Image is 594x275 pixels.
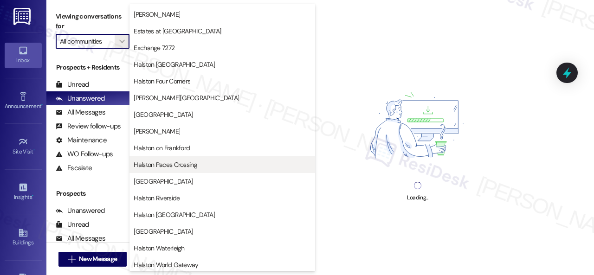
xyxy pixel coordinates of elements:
div: Escalate [56,163,92,173]
span: Halston World Gateway [134,260,198,269]
span: Halston Riverside [134,193,180,203]
div: Review follow-ups [56,122,121,131]
div: Unread [56,80,89,90]
span: Halston [GEOGRAPHIC_DATA] [134,60,215,69]
div: Unanswered [56,94,105,103]
a: Inbox [5,43,42,68]
span: [PERSON_NAME] [134,10,180,19]
span: Halston on Frankford [134,143,190,153]
span: [PERSON_NAME][GEOGRAPHIC_DATA] [134,93,239,102]
span: Halston Waterleigh [134,243,184,253]
span: [PERSON_NAME] [134,127,180,136]
a: Buildings [5,225,42,250]
input: All communities [60,34,115,49]
span: [GEOGRAPHIC_DATA] [134,110,193,119]
i:  [68,256,75,263]
span: Halston Four Corners [134,77,190,86]
div: WO Follow-ups [56,149,113,159]
span: Estates at [GEOGRAPHIC_DATA] [134,26,221,36]
span: Halston [GEOGRAPHIC_DATA] [134,210,215,219]
span: [GEOGRAPHIC_DATA] [134,227,193,236]
i:  [119,38,124,45]
div: Prospects [46,189,139,198]
span: Exchange 7272 [134,43,174,52]
span: • [41,102,43,108]
img: ResiDesk Logo [13,8,32,25]
div: All Messages [56,108,105,117]
span: [GEOGRAPHIC_DATA] [134,177,193,186]
div: Unanswered [56,206,105,216]
button: New Message [58,252,127,267]
div: Prospects + Residents [46,63,139,72]
a: Insights • [5,179,42,205]
span: New Message [79,254,117,264]
div: Loading... [407,193,428,203]
span: • [32,192,33,199]
div: Maintenance [56,135,107,145]
span: • [33,147,35,153]
div: All Messages [56,234,105,243]
span: Halston Paces Crossing [134,160,197,169]
label: Viewing conversations for [56,9,129,34]
a: Site Visit • [5,134,42,159]
div: Unread [56,220,89,230]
